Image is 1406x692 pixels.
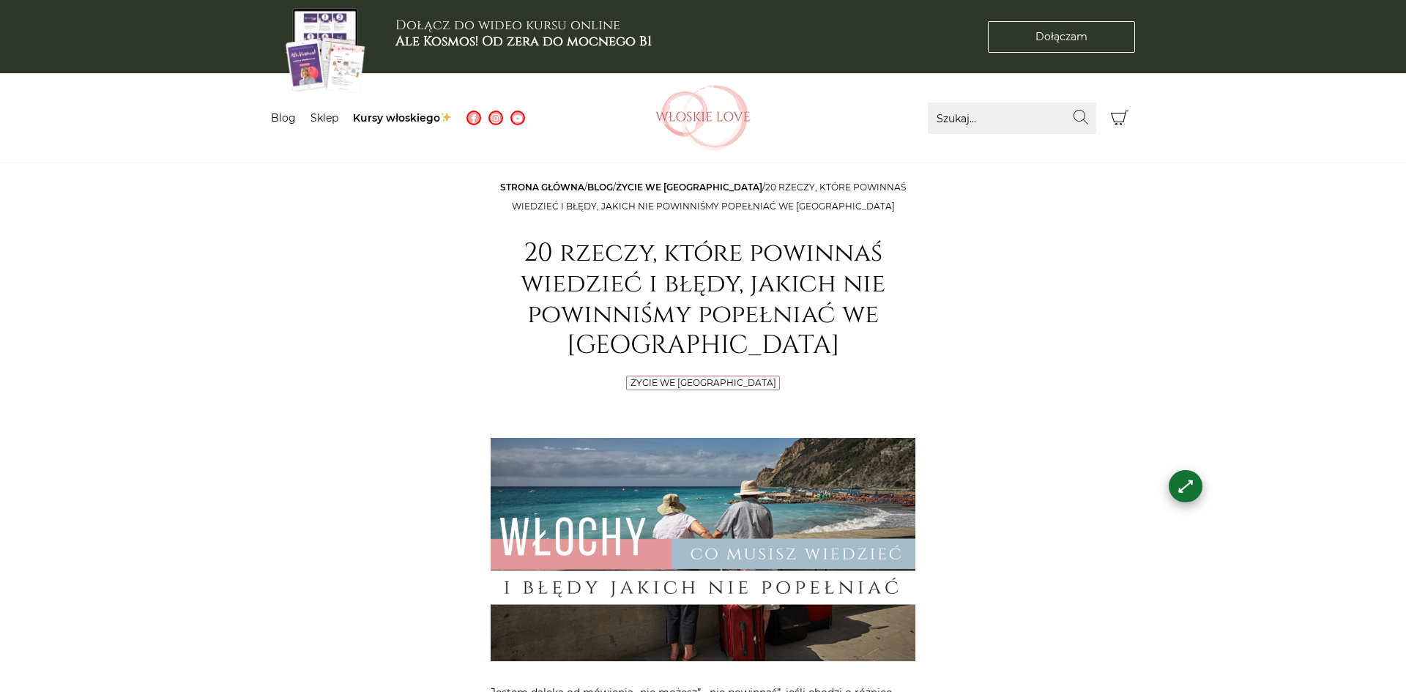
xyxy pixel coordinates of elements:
[395,32,652,51] b: Ale Kosmos! Od zera do mocnego B1
[490,128,584,141] span: instagram.com
[271,111,296,124] a: Blog
[395,18,652,49] h3: Dołącz do wideo kursu online
[1104,103,1135,134] button: Koszyk
[466,111,481,125] a: [[DOMAIN_NAME]]
[441,112,451,122] img: ✨
[928,103,1096,134] input: Szukaj...
[988,21,1135,53] a: Dołączam
[491,238,915,361] h1: 20 rzeczy, które powinnaś wiedzieć i błędy, jakich nie powinniśmy popełniać we [GEOGRAPHIC_DATA]
[353,111,452,124] a: Kursy włoskiego
[1035,29,1087,45] span: Dołączam
[468,128,562,141] span: facebook.com
[510,111,525,125] a: [[DOMAIN_NAME]]
[500,182,584,193] a: Strona główna
[587,182,613,193] a: Blog
[655,85,751,151] img: Włoskielove
[488,111,503,125] a: [[DOMAIN_NAME]]
[616,182,762,193] a: Życie we [GEOGRAPHIC_DATA]
[310,111,338,124] a: Sklep
[500,182,906,212] span: / / /
[512,128,606,141] span: youtube.com
[631,377,776,388] a: Życie we [GEOGRAPHIC_DATA]
[1172,472,1199,499] div: ⟷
